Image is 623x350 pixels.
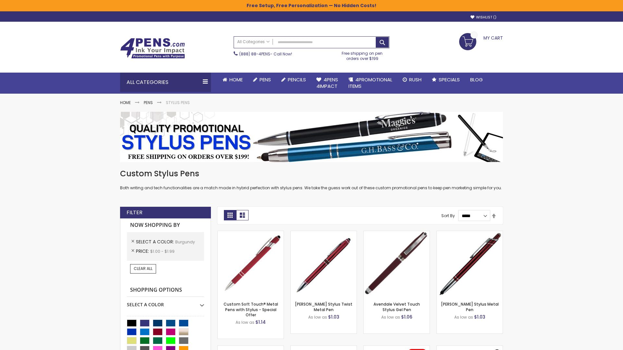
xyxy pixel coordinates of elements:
span: All Categories [237,39,270,44]
span: Rush [409,76,421,83]
strong: Filter [127,209,142,216]
strong: Grid [224,210,236,220]
span: $1.03 [474,314,485,320]
a: Specials [427,73,465,87]
a: (888) 88-4PENS [239,51,270,57]
span: As low as [381,314,400,320]
img: Custom Soft Touch® Metal Pens with Stylus-Burgundy [218,231,284,297]
a: [PERSON_NAME] Stylus Metal Pen [441,301,499,312]
span: Home [229,76,243,83]
img: Avendale Velvet Touch Stylus Gel Pen-Burgundy [364,231,430,297]
strong: Now Shopping by [127,218,204,232]
a: All Categories [234,37,273,47]
a: Rush [397,73,427,87]
span: As low as [236,320,254,325]
div: Select A Color [127,297,204,308]
a: 4PROMOTIONALITEMS [343,73,397,94]
img: Colter Stylus Twist Metal Pen-Burgundy [291,231,357,297]
a: 4Pens4impact [311,73,343,94]
span: As low as [308,314,327,320]
a: Pens [248,73,276,87]
span: $1.03 [328,314,339,320]
a: Home [217,73,248,87]
a: Avendale Velvet Touch Stylus Gel Pen-Burgundy [364,231,430,236]
span: Blog [470,76,483,83]
span: Pencils [288,76,306,83]
span: Price [136,248,150,254]
a: Pencils [276,73,311,87]
h1: Custom Stylus Pens [120,169,503,179]
a: Pens [144,100,153,105]
span: $1.06 [401,314,412,320]
span: $1.00 - $1.99 [150,249,175,254]
span: 4Pens 4impact [316,76,338,89]
a: Colter Stylus Twist Metal Pen-Burgundy [291,231,357,236]
a: Custom Soft Touch® Metal Pens with Stylus - Special Offer [224,301,278,317]
div: All Categories [120,73,211,92]
span: Burgundy [175,239,195,245]
div: Free shipping on pen orders over $199 [335,48,390,61]
span: Pens [260,76,271,83]
a: Avendale Velvet Touch Stylus Gel Pen [373,301,420,312]
span: Specials [439,76,460,83]
span: $1.14 [255,319,266,325]
span: As low as [454,314,473,320]
strong: Stylus Pens [166,100,190,105]
strong: Shopping Options [127,283,204,297]
img: Olson Stylus Metal Pen-Burgundy [437,231,503,297]
span: Select A Color [136,239,175,245]
label: Sort By [441,213,455,218]
a: Olson Stylus Metal Pen-Burgundy [437,231,503,236]
span: - Call Now! [239,51,292,57]
img: 4Pens Custom Pens and Promotional Products [120,38,185,59]
a: Blog [465,73,488,87]
img: Stylus Pens [120,112,503,162]
a: Clear All [130,264,156,273]
span: 4PROMOTIONAL ITEMS [348,76,392,89]
span: Clear All [134,266,153,271]
a: Custom Soft Touch® Metal Pens with Stylus-Burgundy [218,231,284,236]
a: [PERSON_NAME] Stylus Twist Metal Pen [295,301,352,312]
div: Both writing and tech functionalities are a match made in hybrid perfection with stylus pens. We ... [120,169,503,191]
a: Wishlist [470,15,496,20]
a: Home [120,100,131,105]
